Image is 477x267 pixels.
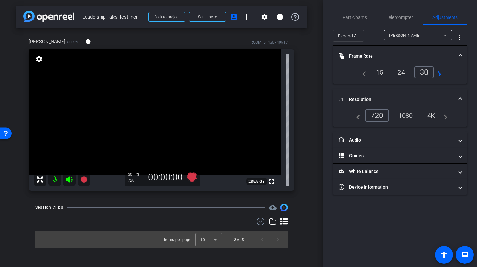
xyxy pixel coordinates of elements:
span: Teleprompter [387,15,413,20]
span: 285.5 GB [246,178,267,185]
mat-icon: navigate_next [434,69,441,76]
mat-panel-title: Device Information [339,184,454,190]
mat-icon: settings [261,13,268,21]
button: Next page [270,232,285,247]
span: Expand All [338,30,359,42]
mat-icon: account_box [230,13,238,21]
span: Back to project [154,15,180,19]
div: 0 of 0 [234,236,244,243]
mat-expansion-panel-header: Device Information [333,179,467,195]
mat-expansion-panel-header: Resolution [333,89,467,109]
mat-icon: message [461,251,469,259]
img: app-logo [23,11,74,22]
div: 30 [128,172,144,177]
div: Session Clips [35,204,63,211]
span: Destinations for your clips [269,204,277,211]
div: 720 [365,109,389,122]
div: Frame Rate [333,66,467,84]
div: 4K [423,110,440,121]
span: Send invite [198,14,217,20]
button: Previous page [255,232,270,247]
mat-expansion-panel-header: Frame Rate [333,46,467,66]
mat-icon: info [276,13,284,21]
div: 720P [128,178,144,183]
mat-icon: grid_on [245,13,253,21]
mat-panel-title: Resolution [339,96,454,103]
mat-expansion-panel-header: Audio [333,132,467,148]
span: Leadership Talks Testimonials [82,11,145,23]
mat-icon: navigate_before [353,112,360,119]
span: Chrome [67,39,80,44]
mat-icon: fullscreen [268,178,275,185]
mat-panel-title: Guides [339,152,454,159]
span: Adjustments [432,15,458,20]
div: 00:00:00 [144,172,187,183]
mat-panel-title: Frame Rate [339,53,454,60]
div: Resolution [333,109,467,127]
span: [PERSON_NAME] [29,38,65,45]
mat-icon: navigate_before [359,69,366,76]
mat-icon: info [85,39,91,44]
button: Send invite [189,12,226,22]
div: 1080 [394,110,418,121]
button: More Options for Adjustments Panel [452,30,467,45]
div: 30 [414,66,434,78]
span: Participants [343,15,367,20]
mat-icon: accessibility [440,251,448,259]
mat-panel-title: White Balance [339,168,454,175]
mat-icon: navigate_next [440,112,448,119]
div: Items per page: [164,237,193,243]
div: ROOM ID: 430740917 [250,39,288,45]
mat-expansion-panel-header: White Balance [333,164,467,179]
div: 24 [393,67,410,78]
mat-icon: settings [35,55,44,63]
span: FPS [132,172,139,177]
mat-icon: cloud_upload [269,204,277,211]
button: Back to project [148,12,185,22]
mat-expansion-panel-header: Guides [333,148,467,163]
button: Expand All [333,30,364,42]
mat-panel-title: Audio [339,137,454,143]
img: Session clips [280,204,288,211]
span: [PERSON_NAME] [389,33,421,38]
div: 15 [371,67,388,78]
mat-icon: more_vert [456,34,464,42]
